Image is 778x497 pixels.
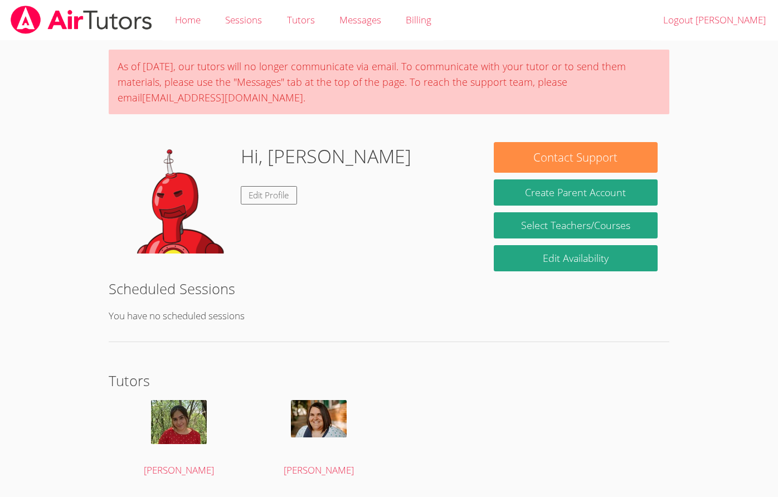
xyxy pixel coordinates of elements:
span: [PERSON_NAME] [144,464,214,476]
img: default.png [120,142,232,254]
a: Select Teachers/Courses [494,212,658,238]
img: airtutors_banner-c4298cdbf04f3fff15de1276eac7730deb9818008684d7c2e4769d2f7ddbe033.png [9,6,153,34]
button: Contact Support [494,142,658,173]
h2: Scheduled Sessions [109,278,669,299]
img: Jessica%20Prado.jpg [151,400,207,444]
h1: Hi, [PERSON_NAME] [241,142,411,170]
p: You have no scheduled sessions [109,308,669,324]
button: Create Parent Account [494,179,658,206]
a: Edit Profile [241,186,298,204]
span: [PERSON_NAME] [284,464,354,476]
h2: Tutors [109,370,669,391]
span: Messages [339,13,381,26]
div: As of [DATE], our tutors will no longer communicate via email. To communicate with your tutor or ... [109,50,669,114]
a: Edit Availability [494,245,658,271]
a: [PERSON_NAME] [120,400,238,479]
a: [PERSON_NAME] [260,400,378,479]
img: avatar.png [291,400,347,437]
